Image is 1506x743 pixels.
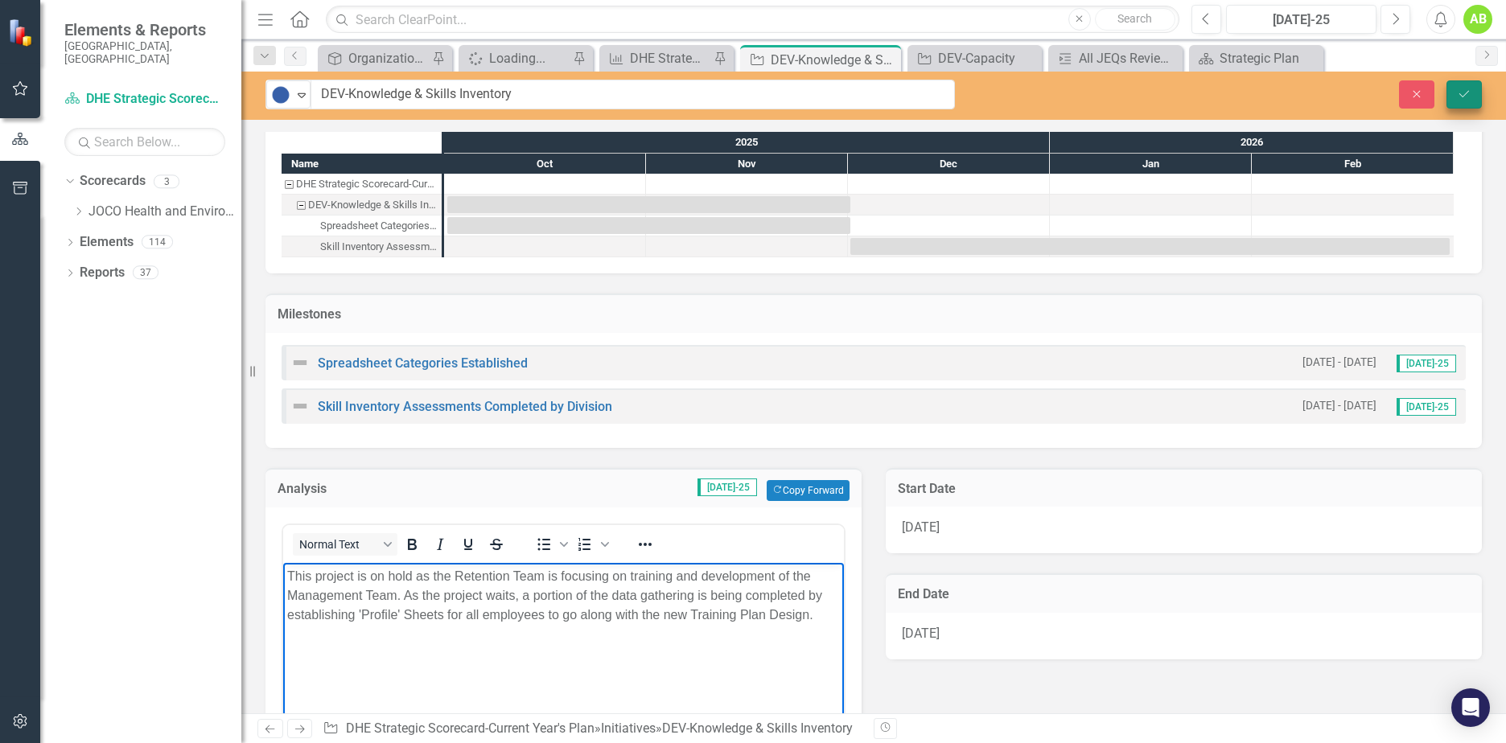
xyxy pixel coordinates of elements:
[898,587,1470,601] h3: End Date
[1232,10,1371,30] div: [DATE]-25
[1050,132,1454,153] div: 2026
[1050,154,1252,174] div: Jan
[133,266,158,280] div: 37
[603,48,710,68] a: DHE Strategic Annual Plan-Granular Level Report
[322,48,428,68] a: Organizational Development PM Scorecard
[64,90,225,109] a: DHE Strategic Scorecard-Current Year's Plan
[1226,5,1376,34] button: [DATE]-25
[282,174,442,195] div: DHE Strategic Scorecard-Current Year's Plan
[1079,48,1179,68] div: All JEQs Reviewed and updated by Direct Supervisor to ensure accuracy of actual work done in role
[282,154,442,174] div: Name
[80,264,125,282] a: Reports
[299,538,378,551] span: Normal Text
[447,217,850,234] div: Task: Start date: 2025-10-01 End date: 2025-12-01
[898,482,1470,496] h3: Start Date
[326,6,1179,34] input: Search ClearPoint...
[320,236,437,257] div: Skill Inventory Assessments Completed by Division
[530,533,570,556] div: Bullet list
[1052,48,1179,68] a: All JEQs Reviewed and updated by Direct Supervisor to ensure accuracy of actual work done in role
[444,132,1050,153] div: 2025
[290,353,310,372] img: Not Defined
[697,478,757,496] span: [DATE]-25
[767,480,850,501] button: Copy Forward
[311,80,955,109] input: This field is required
[911,48,1038,68] a: DEV-Capacity
[601,720,656,736] a: Initiatives
[64,39,225,66] small: [GEOGRAPHIC_DATA], [GEOGRAPHIC_DATA]
[1252,154,1454,174] div: Feb
[290,396,310,416] img: Not Defined
[282,216,442,236] div: Spreadsheet Categories Established
[463,48,569,68] a: Loading...
[444,154,646,174] div: Oct
[1463,5,1492,34] button: AB
[282,216,442,236] div: Task: Start date: 2025-10-01 End date: 2025-12-01
[320,216,437,236] div: Spreadsheet Categories Established
[1220,48,1319,68] div: Strategic Plan
[80,233,134,252] a: Elements
[489,48,569,68] div: Loading...
[64,20,225,39] span: Elements & Reports
[1397,398,1456,416] span: [DATE]-25
[483,533,510,556] button: Strikethrough
[154,174,179,188] div: 3
[771,50,897,70] div: DEV-Knowledge & Skills Inventory
[1302,398,1376,413] small: [DATE] - [DATE]
[455,533,482,556] button: Underline
[1095,8,1175,31] button: Search
[850,238,1450,255] div: Task: Start date: 2025-12-01 End date: 2026-02-28
[938,48,1038,68] div: DEV-Capacity
[278,482,417,496] h3: Analysis
[346,720,595,736] a: DHE Strategic Scorecard-Current Year's Plan
[142,236,173,249] div: 114
[282,195,442,216] div: Task: Start date: 2025-10-01 End date: 2025-12-01
[323,720,862,738] div: » »
[308,195,437,216] div: DEV-Knowledge & Skills Inventory
[848,154,1050,174] div: Dec
[318,399,612,414] a: Skill Inventory Assessments Completed by Division
[278,307,1470,322] h3: Milestones
[1451,688,1490,727] div: Open Intercom Messenger
[282,195,442,216] div: DEV-Knowledge & Skills Inventory
[296,174,437,195] div: DHE Strategic Scorecard-Current Year's Plan
[630,48,710,68] div: DHE Strategic Annual Plan-Granular Level Report
[282,174,442,195] div: Task: DHE Strategic Scorecard-Current Year's Plan Start date: 2025-10-01 End date: 2025-10-02
[64,128,225,156] input: Search Below...
[646,154,848,174] div: Nov
[282,236,442,257] div: Skill Inventory Assessments Completed by Division
[318,355,528,371] a: Spreadsheet Categories Established
[398,533,426,556] button: Bold
[88,203,241,221] a: JOCO Health and Environment
[426,533,454,556] button: Italic
[6,17,37,47] img: ClearPoint Strategy
[1117,12,1152,25] span: Search
[1397,355,1456,372] span: [DATE]-25
[632,533,659,556] button: Reveal or hide additional toolbar items
[293,533,397,556] button: Block Normal Text
[80,172,146,191] a: Scorecards
[348,48,428,68] div: Organizational Development PM Scorecard
[1302,355,1376,370] small: [DATE] - [DATE]
[447,196,850,213] div: Task: Start date: 2025-10-01 End date: 2025-12-01
[902,519,940,535] span: [DATE]
[662,720,853,736] div: DEV-Knowledge & Skills Inventory
[571,533,611,556] div: Numbered list
[282,236,442,257] div: Task: Start date: 2025-12-01 End date: 2026-02-28
[902,626,940,641] span: [DATE]
[271,85,290,105] img: No Information
[1193,48,1319,68] a: Strategic Plan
